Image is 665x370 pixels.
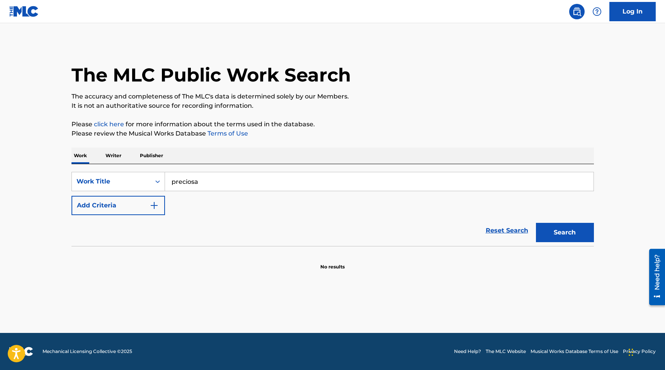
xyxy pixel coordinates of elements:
[71,129,594,138] p: Please review the Musical Works Database
[103,148,124,164] p: Writer
[94,121,124,128] a: click here
[138,148,165,164] p: Publisher
[320,254,345,270] p: No results
[9,6,39,17] img: MLC Logo
[9,347,33,356] img: logo
[71,196,165,215] button: Add Criteria
[454,348,481,355] a: Need Help?
[486,348,526,355] a: The MLC Website
[572,7,582,16] img: search
[482,222,532,239] a: Reset Search
[629,341,633,364] div: Drag
[623,348,656,355] a: Privacy Policy
[536,223,594,242] button: Search
[71,120,594,129] p: Please for more information about the terms used in the database.
[71,148,89,164] p: Work
[43,348,132,355] span: Mechanical Licensing Collective © 2025
[71,92,594,101] p: The accuracy and completeness of The MLC's data is determined solely by our Members.
[531,348,618,355] a: Musical Works Database Terms of Use
[71,172,594,246] form: Search Form
[626,333,665,370] iframe: Chat Widget
[150,201,159,210] img: 9d2ae6d4665cec9f34b9.svg
[71,101,594,110] p: It is not an authoritative source for recording information.
[71,63,351,87] h1: The MLC Public Work Search
[569,4,585,19] a: Public Search
[643,246,665,308] iframe: Resource Center
[592,7,602,16] img: help
[206,130,248,137] a: Terms of Use
[609,2,656,21] a: Log In
[77,177,146,186] div: Work Title
[589,4,605,19] div: Help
